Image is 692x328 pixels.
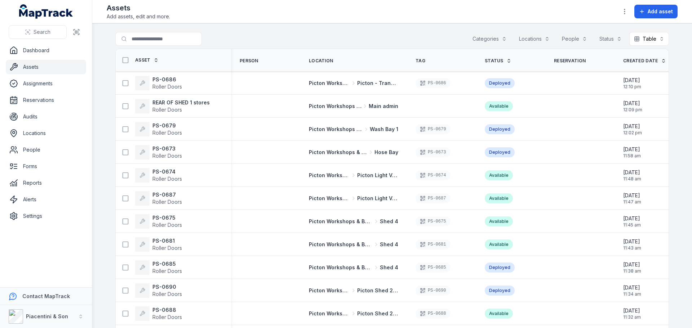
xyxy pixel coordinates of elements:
[623,77,641,84] span: [DATE]
[135,168,182,183] a: PS-0674Roller Doors
[6,109,86,124] a: Audits
[152,176,182,182] span: Roller Doors
[152,99,210,106] strong: REAR OF SHED 1 stores
[369,103,398,110] span: Main admin
[309,218,373,225] span: Picton Workshops & Bays
[152,237,182,244] strong: PS-0681
[623,58,658,64] span: Created Date
[309,287,398,294] a: Picton Workshops & BaysPicton Shed 2 Fabrication Shop
[485,58,504,64] span: Status
[152,245,182,251] span: Roller Doors
[514,32,554,46] button: Locations
[485,309,513,319] div: Available
[623,238,641,251] time: 09/09/2025, 11:43:51 am
[309,195,398,202] a: Picton Workshops & BaysPicton Light Vehicle Bay
[9,25,67,39] button: Search
[309,126,363,133] span: Picton Workshops & Bays
[623,215,641,228] time: 09/09/2025, 11:45:21 am
[135,214,182,229] a: PS-0675Roller Doors
[22,293,70,299] strong: Contact MapTrack
[107,13,170,20] span: Add assets, edit and more.
[623,284,641,297] time: 09/09/2025, 11:34:51 am
[634,5,678,18] button: Add asset
[416,239,450,250] div: PS-0681
[485,239,513,250] div: Available
[416,147,450,157] div: PS-0673
[623,123,642,130] span: [DATE]
[152,222,182,228] span: Roller Doors
[370,126,398,133] span: Wash Bay 1
[6,176,86,190] a: Reports
[416,124,450,134] div: PS-0679
[135,237,182,252] a: PS-0681Roller Doors
[557,32,592,46] button: People
[135,191,182,206] a: PS-0687Roller Doors
[309,58,333,64] span: Location
[135,283,182,298] a: PS-0690Roller Doors
[309,310,350,317] span: Picton Workshops & Bays
[357,310,398,317] span: Picton Shed 2 Fabrication Shop
[623,307,641,314] span: [DATE]
[107,3,170,13] h2: Assets
[485,262,515,273] div: Deployed
[152,306,182,314] strong: PS-0688
[152,199,182,205] span: Roller Doors
[135,76,182,90] a: PS-0686Roller Doors
[416,58,425,64] span: Tag
[6,209,86,223] a: Settings
[19,4,73,19] a: MapTrack
[309,172,350,179] span: Picton Workshops & Bays
[623,84,641,90] span: 12:10 pm
[309,287,350,294] span: Picton Workshops & Bays
[623,245,641,251] span: 11:43 am
[623,107,642,113] span: 12:09 pm
[380,241,398,248] span: Shed 4
[623,307,641,320] time: 09/09/2025, 11:32:38 am
[152,291,182,297] span: Roller Doors
[485,124,515,134] div: Deployed
[623,192,641,199] span: [DATE]
[152,283,182,291] strong: PS-0690
[416,286,450,296] div: PS-0690
[623,146,641,159] time: 09/09/2025, 11:58:05 am
[152,122,182,129] strong: PS-0679
[152,260,182,268] strong: PS-0685
[309,264,373,271] span: Picton Workshops & Bays
[623,268,641,274] span: 11:38 am
[623,215,641,222] span: [DATE]
[357,80,398,87] span: Picton - Transmission Bay
[26,313,68,319] strong: Piacentini & Son
[6,93,86,107] a: Reservations
[623,146,641,153] span: [DATE]
[152,145,182,152] strong: PS-0673
[152,191,182,198] strong: PS-0687
[309,241,373,248] span: Picton Workshops & Bays
[135,145,182,159] a: PS-0673Roller Doors
[623,58,666,64] a: Created Date
[485,147,515,157] div: Deployed
[485,170,513,180] div: Available
[623,291,641,297] span: 11:34 am
[623,261,641,268] span: [DATE]
[623,169,641,176] span: [DATE]
[152,268,182,274] span: Roller Doors
[6,192,86,207] a: Alerts
[623,284,641,291] span: [DATE]
[485,78,515,88] div: Deployed
[309,149,367,156] span: Picton Workshops & Bays
[135,57,159,63] a: Asset
[623,100,642,113] time: 09/09/2025, 12:09:07 pm
[152,168,182,175] strong: PS-0674
[240,58,258,64] span: Person
[135,306,182,321] a: PS-0688Roller Doors
[623,222,641,228] span: 11:45 am
[623,123,642,136] time: 09/09/2025, 12:02:12 pm
[623,199,641,205] span: 11:47 am
[309,126,398,133] a: Picton Workshops & BaysWash Bay 1
[6,76,86,91] a: Assignments
[152,130,182,136] span: Roller Doors
[416,262,450,273] div: PS-0685
[595,32,626,46] button: Status
[309,195,350,202] span: Picton Workshops & Bays
[152,314,182,320] span: Roller Doors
